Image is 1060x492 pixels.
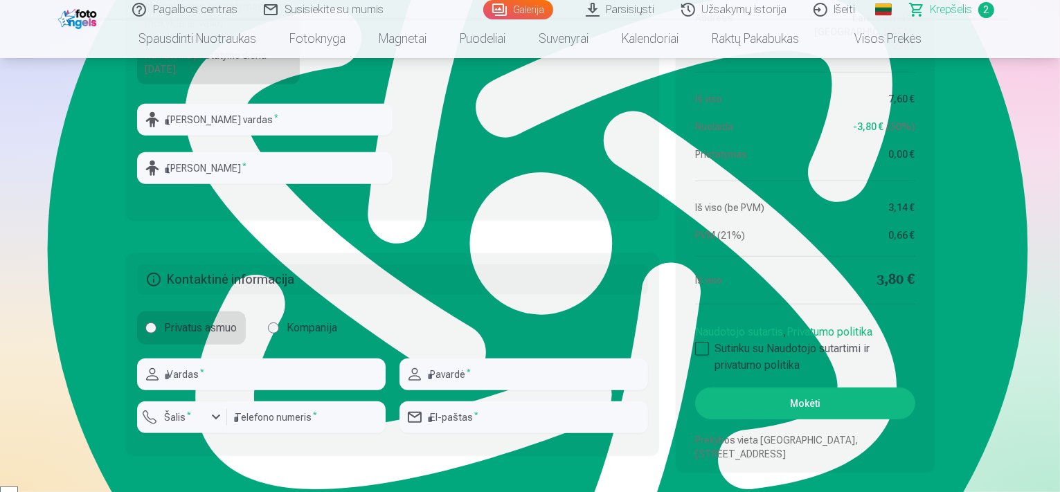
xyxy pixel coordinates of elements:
a: Magnetai [362,19,443,58]
span: -3,80 € [854,120,884,134]
dt: PVM (21%) [695,228,798,242]
a: Visos prekės [816,19,938,58]
dd: 3,80 € [812,271,915,290]
span: 50 % [887,120,915,134]
a: Privatumo politika [787,325,872,338]
dd: 0,66 € [812,228,915,242]
span: 2 [978,2,994,18]
a: Fotoknyga [273,19,362,58]
label: Kompanija [260,311,346,345]
label: Sutinku su Naudotojo sutartimi ir privatumo politika [695,340,915,374]
a: Spausdinti nuotraukas [122,19,273,58]
label: Šalis [159,410,197,424]
a: Suvenyrai [522,19,605,58]
a: Kalendoriai [605,19,695,58]
dd: 0,00 € [812,147,915,161]
a: Puodeliai [443,19,522,58]
img: /fa2 [58,6,100,29]
dd: 3,14 € [812,201,915,215]
a: Raktų pakabukas [695,19,816,58]
label: Privatus asmuo [137,311,246,345]
dt: Pristatymas [695,147,798,161]
dt: Iš viso [695,92,798,106]
a: Naudotojo sutartis [695,325,783,338]
div: , [695,318,915,374]
p: Prekybos vieta [GEOGRAPHIC_DATA], [STREET_ADDRESS] [695,433,915,461]
dd: 7,60 € [812,92,915,106]
dt: Nuolaida [695,120,798,134]
dt: Iš viso [695,271,798,290]
button: Mokėti [695,388,915,419]
button: Šalis* [137,401,227,433]
dt: Iš viso (be PVM) [695,201,798,215]
div: Numatoma pristatymo diena [DATE]. [145,48,292,76]
input: Kompanija [268,322,279,334]
input: Privatus asmuo [145,322,156,334]
span: Krepšelis [931,1,973,18]
h5: Kontaktinė informacija [137,264,649,295]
